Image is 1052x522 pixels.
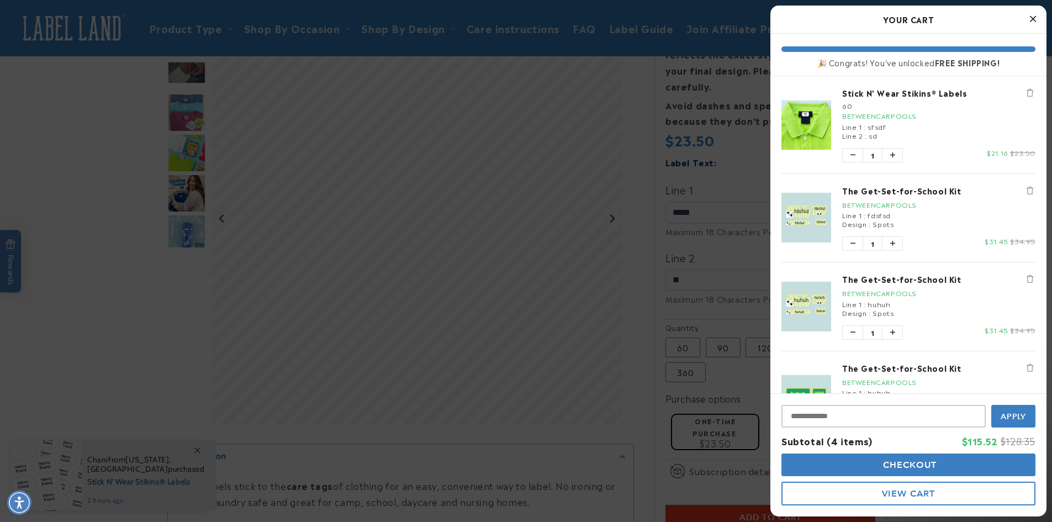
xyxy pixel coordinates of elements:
[842,199,1035,211] div: BETWEENCARPOOLS
[842,273,1035,284] a: The Get-Set-for-School Kit
[38,62,147,83] button: Do these labels need ironing?
[842,210,862,220] span: Line 1
[864,299,866,309] span: :
[781,351,1035,449] li: product
[842,362,1035,373] a: The Get-Set-for-School Kit
[781,454,1035,476] button: cart
[882,237,902,250] button: Increase quantity of The Get-Set-for-School Kit
[1010,236,1035,246] span: $34.95
[863,326,882,339] span: 1
[864,210,866,220] span: :
[1024,87,1035,98] button: Remove Stick N' Wear Stikins® Labels
[781,262,1035,351] li: product
[991,405,1035,428] button: Apply
[781,76,1035,173] li: product
[781,434,873,447] span: Subtotal (4 items)
[781,482,1035,505] button: cart
[842,308,867,318] span: Design
[868,122,886,131] span: sfsdf
[985,236,1008,246] span: $31.45
[842,287,1035,299] div: BETWEENCARPOOLS
[880,460,937,470] span: Checkout
[781,193,831,242] img: The Get-Set-for-School Kit
[864,122,866,131] span: :
[842,110,1035,122] div: BETWEENCARPOOLS
[873,308,894,318] span: Spots
[1024,185,1035,196] button: Remove The Get-Set-for-School Kit
[781,375,831,425] img: The Get-Set-for-School Kit
[781,100,831,150] img: Stick N' Wear Stikins® Labels
[9,31,147,52] button: Can these labels be used on uniforms?
[843,326,863,339] button: Decrease quantity of The Get-Set-for-School Kit
[842,130,863,140] span: Line 2
[843,237,863,250] button: Decrease quantity of The Get-Set-for-School Kit
[1024,273,1035,284] button: Remove The Get-Set-for-School Kit
[869,130,877,140] span: sd
[842,387,862,397] span: Line 1
[868,387,890,397] span: huhuh
[863,237,882,250] span: 1
[882,149,902,162] button: Increase quantity of Stick N' Wear Stikins® Labels
[1024,362,1035,373] button: Remove The Get-Set-for-School Kit
[865,130,867,140] span: :
[842,87,1035,98] a: Stick N' Wear Stikins® Labels
[962,434,998,447] span: $115.52
[781,11,1035,28] h2: Your Cart
[781,282,831,331] img: The Get-Set-for-School Kit
[873,219,894,229] span: Spots
[985,325,1008,335] span: $31.45
[1001,412,1027,421] span: Apply
[843,149,863,162] button: Decrease quantity of Stick N' Wear Stikins® Labels
[863,149,882,162] span: 1
[869,219,871,229] span: :
[868,210,891,220] span: fdsfsd
[1001,434,1035,447] span: $128.35
[1010,147,1035,157] span: $23.50
[842,185,1035,196] a: The Get-Set-for-School Kit
[864,387,866,397] span: :
[842,122,862,131] span: Line 1
[842,376,1035,388] div: BETWEENCARPOOLS
[781,405,986,428] input: Input Discount
[987,147,1008,157] span: $21.16
[1024,11,1041,28] button: Close Cart
[781,173,1035,262] li: product
[781,57,1035,67] div: 🎉 Congrats! You've unlocked
[842,101,1035,110] div: 60
[935,56,1000,68] b: FREE SHIPPING!
[868,299,890,309] span: huhuh
[842,219,867,229] span: Design
[882,326,902,339] button: Increase quantity of The Get-Set-for-School Kit
[1010,325,1035,335] span: $34.95
[842,299,862,309] span: Line 1
[882,488,935,499] span: View Cart
[7,491,31,515] div: Accessibility Menu
[869,308,871,318] span: :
